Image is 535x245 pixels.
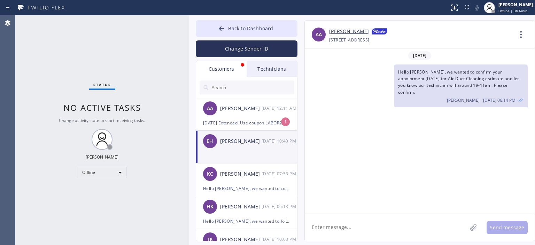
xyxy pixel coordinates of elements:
[498,8,527,13] span: Offline | 3h 6min
[207,137,213,145] span: EH
[59,117,145,123] span: Change activity state to start receiving tasks.
[220,105,262,113] div: [PERSON_NAME]
[487,221,528,234] button: Send message
[207,105,213,113] span: AA
[262,170,298,178] div: 09/02/2025 9:53 AM
[316,31,322,39] span: AA
[203,217,290,225] div: Hello [PERSON_NAME], we wanted to follow up an offer you to schedule the estimate for [DATE] or [...
[86,154,118,160] div: [PERSON_NAME]
[262,137,298,145] div: 09/02/2025 9:40 AM
[408,51,431,60] span: [DATE]
[220,236,262,244] div: [PERSON_NAME]
[262,104,298,112] div: 09/02/2025 9:11 AM
[203,184,290,192] div: Hello [PERSON_NAME], we wanted to confirm your appointment [DATE] for Air Ducts Cleaning estimate...
[196,20,297,37] button: Back to Dashboard
[220,137,262,145] div: [PERSON_NAME]
[63,102,141,113] span: No active tasks
[329,28,369,36] a: [PERSON_NAME]
[220,170,262,178] div: [PERSON_NAME]
[211,81,294,94] input: Search
[247,61,297,77] div: Technicians
[498,2,533,8] div: [PERSON_NAME]
[398,69,519,95] span: Hello [PERSON_NAME], we wanted to confirm your appointment [DATE] for Air Duct Cleaning estimate ...
[220,203,262,211] div: [PERSON_NAME]
[203,119,290,127] div: [DATE] Extended! Use coupon LABOR20 for 20% OFF LABOR this week only. Call [PHONE_NUMBER] now! 5 ...
[93,82,111,87] span: Status
[483,97,515,103] span: [DATE] 06:14 PM
[329,36,369,44] div: [STREET_ADDRESS]
[196,61,247,77] div: Customers
[196,40,297,57] button: Change Sender ID
[262,202,298,210] div: 09/02/2025 9:13 AM
[262,235,298,243] div: 09/01/2025 9:00 AM
[281,117,290,126] div: 1
[394,64,528,107] div: 09/02/2025 9:14 AM
[207,203,214,211] span: HK
[228,25,273,32] span: Back to Dashboard
[447,97,480,103] span: [PERSON_NAME]
[207,236,213,244] span: TK
[78,167,126,178] div: Offline
[207,170,213,178] span: KC
[472,3,482,13] button: Mute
